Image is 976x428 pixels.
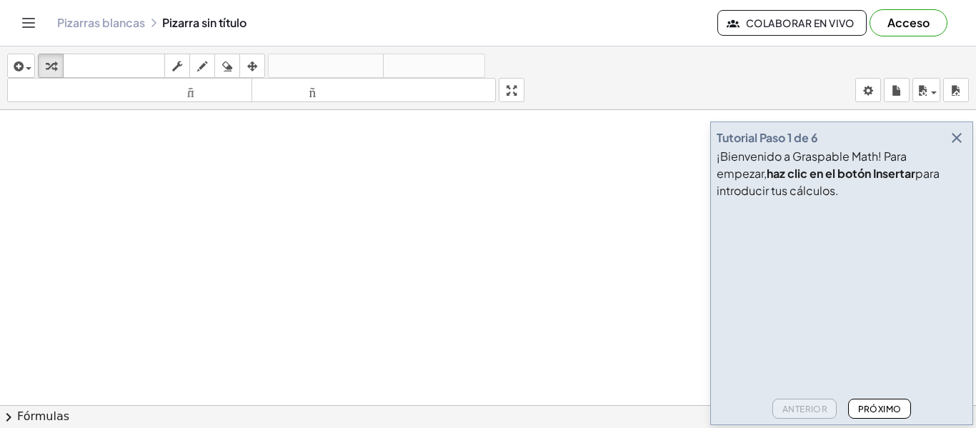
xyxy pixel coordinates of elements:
[848,399,910,419] button: Próximo
[272,59,380,73] font: deshacer
[387,59,482,73] font: rehacer
[746,16,855,29] font: Colaborar en vivo
[252,78,497,102] button: tamaño_del_formato
[717,149,907,181] font: ¡Bienvenido a Graspable Math! Para empezar,
[717,130,818,145] font: Tutorial Paso 1 de 6
[870,9,947,36] button: Acceso
[7,78,252,102] button: tamaño_del_formato
[66,59,161,73] font: teclado
[887,15,930,30] font: Acceso
[767,166,915,181] font: haz clic en el botón Insertar
[717,10,867,36] button: Colaborar en vivo
[383,54,485,78] button: rehacer
[268,54,384,78] button: deshacer
[17,11,40,34] button: Cambiar navegación
[63,54,165,78] button: teclado
[57,15,145,30] font: Pizarras blancas
[255,84,493,97] font: tamaño_del_formato
[57,16,145,30] a: Pizarras blancas
[858,404,902,414] font: Próximo
[11,84,249,97] font: tamaño_del_formato
[17,409,69,423] font: Fórmulas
